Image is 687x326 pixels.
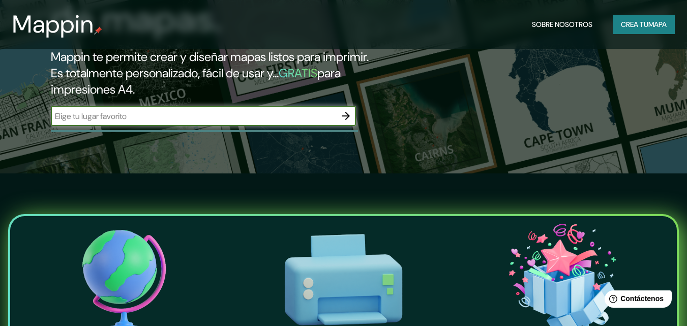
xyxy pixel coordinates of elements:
[528,15,596,34] button: Sobre nosotros
[621,20,648,29] font: Crea tu
[51,65,341,97] font: para impresiones A4.
[596,286,676,315] iframe: Lanzador de widgets de ayuda
[12,8,94,40] font: Mappin
[648,20,667,29] font: mapa
[279,65,317,81] font: GRATIS
[51,49,369,65] font: Mappin te permite crear y diseñar mapas listos para imprimir.
[51,65,279,81] font: Es totalmente personalizado, fácil de usar y...
[51,110,336,122] input: Elige tu lugar favorito
[94,26,102,35] img: pin de mapeo
[532,20,592,29] font: Sobre nosotros
[613,15,675,34] button: Crea tumapa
